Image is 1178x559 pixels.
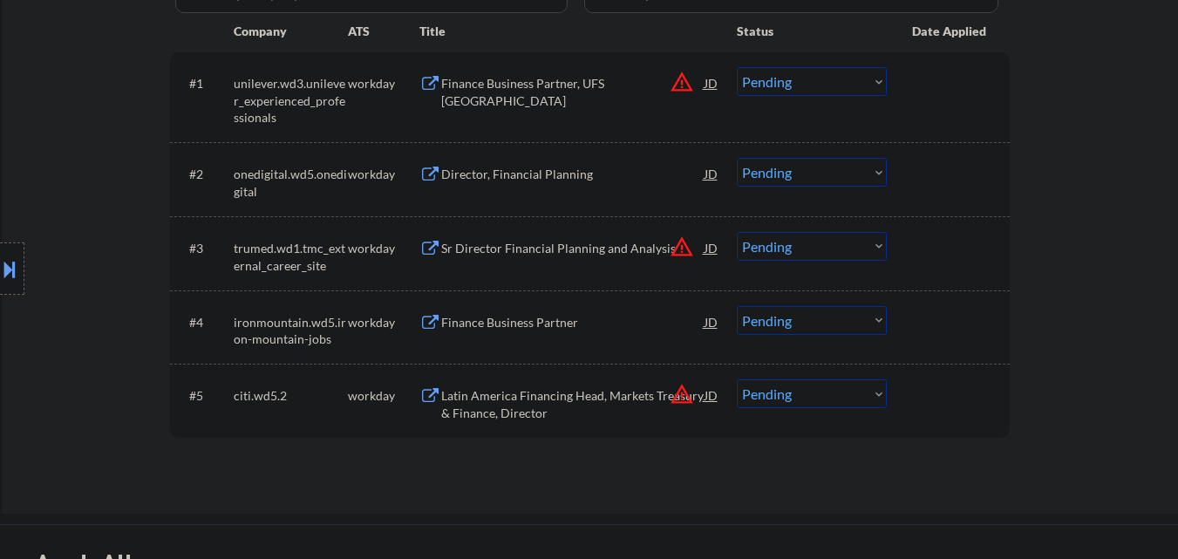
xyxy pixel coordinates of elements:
[703,158,720,189] div: JD
[703,67,720,99] div: JD
[670,382,694,406] button: warning_amber
[441,314,705,331] div: Finance Business Partner
[912,23,989,40] div: Date Applied
[703,232,720,263] div: JD
[703,379,720,411] div: JD
[441,387,705,421] div: Latin America Financing Head, Markets Treasury & Finance, Director
[419,23,720,40] div: Title
[441,240,705,257] div: Sr Director Financial Planning and Analysis
[348,166,419,183] div: workday
[348,75,419,92] div: workday
[348,314,419,331] div: workday
[348,387,419,405] div: workday
[703,306,720,337] div: JD
[348,240,419,257] div: workday
[189,75,220,92] div: #1
[670,235,694,259] button: warning_amber
[441,75,705,109] div: Finance Business Partner, UFS [GEOGRAPHIC_DATA]
[670,70,694,94] button: warning_amber
[737,15,887,46] div: Status
[441,166,705,183] div: Director, Financial Planning
[348,23,419,40] div: ATS
[234,23,348,40] div: Company
[234,75,348,126] div: unilever.wd3.unilever_experienced_professionals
